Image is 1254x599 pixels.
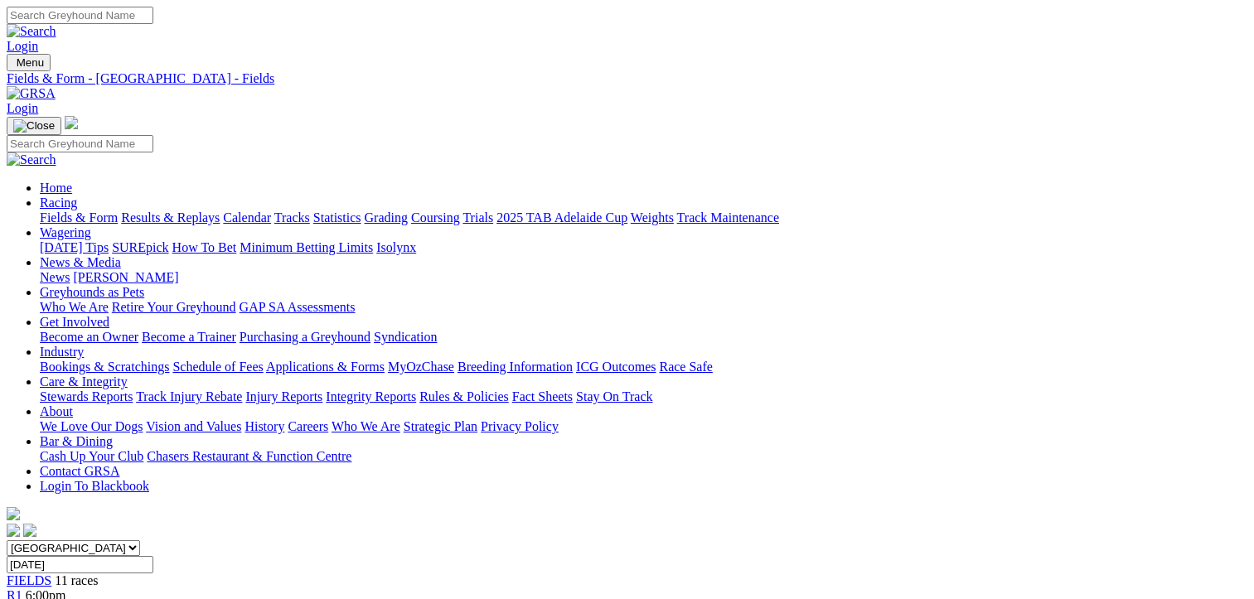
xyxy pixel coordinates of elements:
[40,374,128,389] a: Care & Integrity
[40,419,1247,434] div: About
[240,330,370,344] a: Purchasing a Greyhound
[40,270,70,284] a: News
[40,449,1247,464] div: Bar & Dining
[404,419,477,433] a: Strategic Plan
[7,39,38,53] a: Login
[40,255,121,269] a: News & Media
[631,210,674,225] a: Weights
[245,419,284,433] a: History
[65,116,78,129] img: logo-grsa-white.png
[17,56,44,69] span: Menu
[40,479,149,493] a: Login To Blackbook
[55,573,98,587] span: 11 races
[40,389,1247,404] div: Care & Integrity
[313,210,361,225] a: Statistics
[40,240,109,254] a: [DATE] Tips
[458,360,573,374] a: Breeding Information
[7,101,38,115] a: Login
[274,210,310,225] a: Tracks
[147,449,351,463] a: Chasers Restaurant & Function Centre
[388,360,454,374] a: MyOzChase
[121,210,220,225] a: Results & Replays
[677,210,779,225] a: Track Maintenance
[512,389,573,403] a: Fact Sheets
[223,210,271,225] a: Calendar
[40,330,1247,345] div: Get Involved
[146,419,241,433] a: Vision and Values
[481,419,559,433] a: Privacy Policy
[659,360,712,374] a: Race Safe
[172,360,263,374] a: Schedule of Fees
[411,210,460,225] a: Coursing
[40,225,91,239] a: Wagering
[40,360,169,374] a: Bookings & Scratchings
[40,389,133,403] a: Stewards Reports
[40,315,109,329] a: Get Involved
[73,270,178,284] a: [PERSON_NAME]
[245,389,322,403] a: Injury Reports
[40,285,144,299] a: Greyhounds as Pets
[7,7,153,24] input: Search
[40,210,1247,225] div: Racing
[40,196,77,210] a: Racing
[40,404,73,418] a: About
[40,300,109,314] a: Who We Are
[40,300,1247,315] div: Greyhounds as Pets
[112,300,236,314] a: Retire Your Greyhound
[7,86,56,101] img: GRSA
[7,54,51,71] button: Toggle navigation
[576,389,652,403] a: Stay On Track
[40,330,138,344] a: Become an Owner
[288,419,328,433] a: Careers
[332,419,400,433] a: Who We Are
[7,507,20,520] img: logo-grsa-white.png
[40,360,1247,374] div: Industry
[40,419,143,433] a: We Love Our Dogs
[376,240,416,254] a: Isolynx
[40,240,1247,255] div: Wagering
[112,240,168,254] a: SUREpick
[13,119,55,133] img: Close
[40,181,72,195] a: Home
[7,24,56,39] img: Search
[462,210,493,225] a: Trials
[240,300,356,314] a: GAP SA Assessments
[419,389,509,403] a: Rules & Policies
[172,240,237,254] a: How To Bet
[40,210,118,225] a: Fields & Form
[266,360,385,374] a: Applications & Forms
[142,330,236,344] a: Become a Trainer
[136,389,242,403] a: Track Injury Rebate
[7,573,51,587] a: FIELDS
[7,135,153,152] input: Search
[7,117,61,135] button: Toggle navigation
[365,210,408,225] a: Grading
[7,152,56,167] img: Search
[7,524,20,537] img: facebook.svg
[576,360,656,374] a: ICG Outcomes
[496,210,627,225] a: 2025 TAB Adelaide Cup
[23,524,36,537] img: twitter.svg
[7,556,153,573] input: Select date
[7,71,1247,86] a: Fields & Form - [GEOGRAPHIC_DATA] - Fields
[40,449,143,463] a: Cash Up Your Club
[326,389,416,403] a: Integrity Reports
[240,240,373,254] a: Minimum Betting Limits
[374,330,437,344] a: Syndication
[40,270,1247,285] div: News & Media
[40,464,119,478] a: Contact GRSA
[40,434,113,448] a: Bar & Dining
[40,345,84,359] a: Industry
